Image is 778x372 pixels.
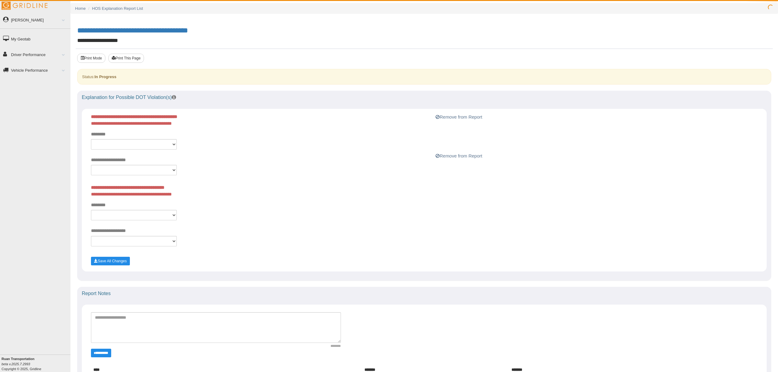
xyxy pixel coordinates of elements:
[77,91,771,104] div: Explanation for Possible DOT Violation(s)
[2,357,35,361] b: Ruan Transportation
[77,54,105,63] button: Print Mode
[108,54,144,63] button: Print This Page
[2,362,30,366] i: beta v.2025.7.2993
[434,152,484,160] button: Remove from Report
[94,74,116,79] strong: In Progress
[434,113,484,121] button: Remove from Report
[75,6,86,11] a: Home
[77,69,771,85] div: Status:
[77,287,771,300] div: Report Notes
[2,356,70,371] div: Copyright © 2025, Gridline
[91,257,130,265] button: Save
[92,6,143,11] a: HOS Explanation Report List
[2,2,47,10] img: Gridline
[91,349,111,357] button: Change Filter Options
